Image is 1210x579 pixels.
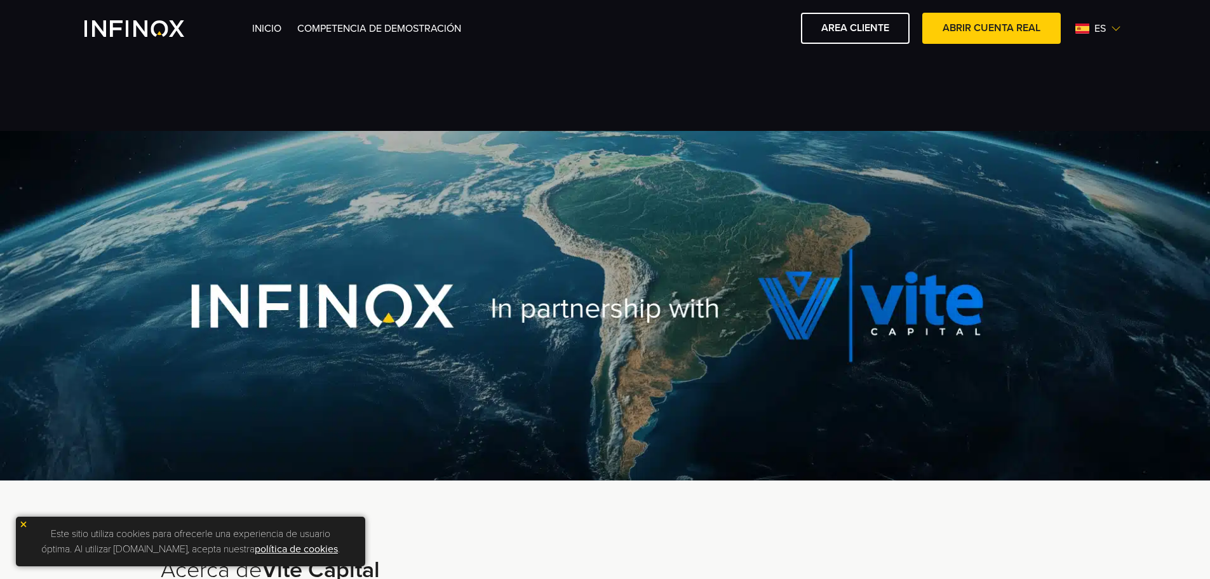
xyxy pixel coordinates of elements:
a: INICIO [252,22,281,35]
a: política de cookies [255,543,338,555]
p: Este sitio utiliza cookies para ofrecerle una experiencia de usuario óptima. Al utilizar [DOMAIN_... [22,523,359,560]
a: Competencia de Demostración [297,22,461,35]
a: INFINOX Vite [84,20,214,37]
span: es [1089,21,1111,36]
img: yellow close icon [19,520,28,529]
a: AREA CLIENTE [801,13,910,44]
a: ABRIR CUENTA REAL [922,13,1061,44]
